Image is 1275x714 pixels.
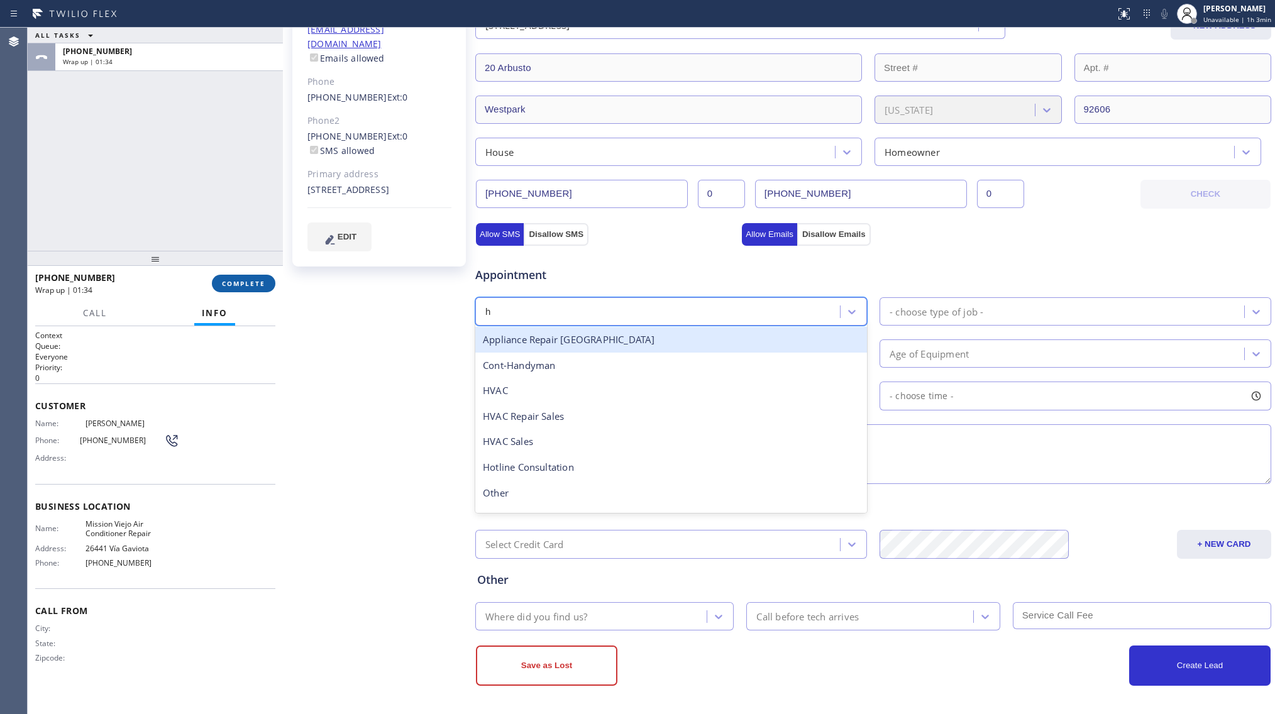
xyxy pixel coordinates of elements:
[222,279,265,288] span: COMPLETE
[475,404,867,429] div: HVAC Repair Sales
[307,167,451,182] div: Primary address
[475,353,867,378] div: Cont-Handyman
[35,341,275,351] h2: Queue:
[307,183,451,197] div: [STREET_ADDRESS]
[212,275,275,292] button: COMPLETE
[477,499,1269,516] div: Credit card
[476,223,524,246] button: Allow SMS
[35,272,115,283] span: [PHONE_NUMBER]
[1140,180,1271,209] button: CHECK
[35,31,80,40] span: ALL TASKS
[86,558,179,568] span: [PHONE_NUMBER]
[28,28,106,43] button: ALL TASKS
[194,301,235,326] button: Info
[83,307,107,319] span: Call
[307,23,384,50] a: [EMAIL_ADDRESS][DOMAIN_NAME]
[475,505,867,531] div: Plumbing HE
[35,524,86,533] span: Name:
[485,537,564,552] div: Select Credit Card
[475,480,867,506] div: Other
[35,605,275,617] span: Call From
[307,145,375,157] label: SMS allowed
[797,223,871,246] button: Disallow Emails
[1177,530,1271,559] button: + NEW CARD
[756,609,859,623] div: Call before tech arrives
[35,400,275,412] span: Customer
[307,75,451,89] div: Phone
[307,52,385,64] label: Emails allowed
[63,57,113,66] span: Wrap up | 01:34
[742,223,797,246] button: Allow Emails
[86,544,179,553] span: 26441 Vía Gaviota
[890,390,954,402] span: - choose time -
[977,180,1024,208] input: Ext. 2
[35,285,92,295] span: Wrap up | 01:34
[1203,3,1271,14] div: [PERSON_NAME]
[1203,15,1271,24] span: Unavailable | 1h 3min
[475,454,867,480] div: Hotline Consultation
[475,378,867,404] div: HVAC
[485,609,587,623] div: Where did you find us?
[1013,602,1271,629] input: Service Call Fee
[1074,96,1272,124] input: ZIP
[1074,53,1272,82] input: Apt. #
[475,96,862,124] input: City
[475,327,867,353] div: Appliance Repair [GEOGRAPHIC_DATA]
[387,130,408,142] span: Ext: 0
[307,91,387,103] a: [PHONE_NUMBER]
[86,519,179,539] span: Mission Viejo Air Conditioner Repair
[338,232,356,241] span: EDIT
[35,653,86,662] span: Zipcode:
[310,53,318,62] input: Emails allowed
[35,623,86,633] span: City:
[1129,645,1271,686] button: Create Lead
[202,307,228,319] span: Info
[75,301,114,326] button: Call
[80,436,164,445] span: [PHONE_NUMBER]
[477,571,1269,588] div: Other
[476,180,688,208] input: Phone Number
[307,222,372,251] button: EDIT
[63,46,132,57] span: [PHONE_NUMBER]
[476,645,617,686] button: Save as Lost
[890,346,969,361] div: Age of Equipment
[35,330,275,341] h1: Context
[307,130,387,142] a: [PHONE_NUMBER]
[485,145,514,159] div: House
[475,429,867,454] div: HVAC Sales
[890,304,983,319] div: - choose type of job -
[35,500,275,512] span: Business location
[475,266,739,283] span: Appointment
[35,351,275,362] p: Everyone
[35,373,275,383] p: 0
[1156,5,1173,23] button: Mute
[35,453,86,463] span: Address:
[35,558,86,568] span: Phone:
[310,146,318,154] input: SMS allowed
[885,145,940,159] div: Homeowner
[307,114,451,128] div: Phone2
[524,223,588,246] button: Disallow SMS
[475,53,862,82] input: Address
[35,419,86,428] span: Name:
[35,639,86,648] span: State:
[86,419,179,428] span: [PERSON_NAME]
[35,436,80,445] span: Phone:
[755,180,967,208] input: Phone Number 2
[875,53,1062,82] input: Street #
[35,544,86,553] span: Address:
[698,180,745,208] input: Ext.
[387,91,408,103] span: Ext: 0
[35,362,275,373] h2: Priority:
